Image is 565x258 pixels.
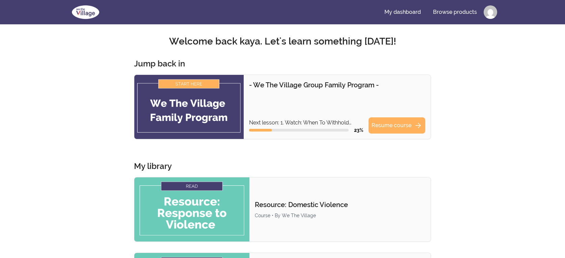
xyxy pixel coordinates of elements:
p: Next lesson: 1. Watch: When To Withhold Rewards [249,119,363,127]
img: We The Village logo [68,4,103,20]
h3: My library [134,161,172,172]
a: Product image for Resource: Domestic ViolenceResource: Domestic ViolenceCourse • By We The Village [134,177,431,242]
a: My dashboard [379,4,426,20]
img: Product image for - We The Village Group Family Program - [134,75,244,139]
p: - We The Village Group Family Program - [249,80,425,90]
a: Browse products [428,4,482,20]
span: arrow_forward [414,121,422,130]
nav: Main [379,4,497,20]
div: Course • By We The Village [255,212,425,219]
p: Resource: Domestic Violence [255,200,425,209]
h2: Welcome back kaya. Let's learn something [DATE]! [68,35,497,48]
img: Product image for Resource: Domestic Violence [134,177,249,241]
img: Profile image for kaya magee [484,5,497,19]
div: Course progress [249,129,349,132]
a: Resume coursearrow_forward [369,117,425,134]
span: 23 % [354,127,363,133]
h3: Jump back in [134,58,185,69]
